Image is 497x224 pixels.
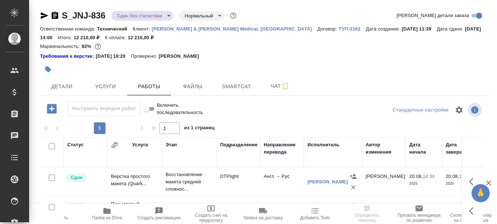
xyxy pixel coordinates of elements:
a: S_JNJ-836 [62,11,106,20]
p: К оплате: [105,35,128,40]
button: Скопировать ссылку для ЯМессенджера [40,11,49,20]
td: [PERSON_NAME] [362,169,406,195]
p: Проверено: [131,53,159,60]
p: Дата сдачи: [437,26,465,32]
button: Определить тематику [341,204,393,224]
p: Перевод [166,202,213,209]
span: Папка на Drive [92,215,122,220]
span: Детали [44,82,79,91]
div: Подразделение [220,141,258,148]
div: Статус [67,141,84,148]
button: Здесь прячутся важные кнопки [465,173,482,190]
p: Итого: [58,35,73,40]
p: ТУП-3162 [339,26,366,32]
span: Услуги [88,82,123,91]
p: 2025 [409,180,438,187]
p: Сдан [71,174,83,181]
button: Добавить работу [42,101,62,116]
span: Заявка на доставку [243,215,283,220]
div: Менеджер проверил работу исполнителя, передает ее на следующий этап [65,173,104,183]
p: 2025 [446,180,475,187]
span: 🙏 [474,186,487,201]
a: Требования к верстке: [40,53,96,60]
span: Файлы [175,82,210,91]
p: [DATE] 18:20 [96,53,131,60]
span: Скопировать ссылку на оценку заказа [449,213,493,223]
button: Заявка на доставку [237,204,289,224]
p: 92% [81,44,93,49]
p: 12 210,00 ₽ [73,35,105,40]
span: из 1 страниц [184,123,215,134]
a: [PERSON_NAME] & [PERSON_NAME] Medical, [GEOGRAPHIC_DATA] [152,25,317,32]
span: Включить последовательность [157,102,203,116]
p: 20.08, [409,203,423,208]
button: Здесь прячутся важные кнопки [465,202,482,220]
p: 14:30 [423,174,435,179]
div: Этап [166,141,177,148]
button: Сдан без статистики [115,13,164,19]
button: 🙏 [472,184,490,202]
span: Призвать менеджера по развитию [397,213,441,223]
span: Smartcat [219,82,254,91]
div: split button [391,105,450,116]
button: Создать счет на предоплату [185,204,237,224]
button: Создать рекламацию [133,204,185,224]
p: 17:00 [423,203,435,208]
p: 12 210,00 ₽ [128,35,159,40]
button: Удалить [348,182,359,193]
p: Дата создания: [366,26,402,32]
p: 20.08, [409,174,423,179]
td: [PERSON_NAME] [362,199,406,224]
span: Настроить таблицу [450,101,468,119]
span: Создать счет на предоплату [190,213,233,223]
p: 10:00 [459,203,471,208]
td: DTPlight [216,169,260,195]
p: Восстановление макета средней сложнос... [166,171,213,193]
span: Создать рекламацию [138,215,181,220]
button: Назначить [348,171,359,182]
button: Скопировать ссылку [51,11,59,20]
button: Доп статусы указывают на важность/срочность заказа [228,11,238,20]
td: Англ → Рус [260,199,304,224]
button: 846.00 RUB; [93,42,103,51]
a: ТУП-3162 [339,25,366,32]
a: [PERSON_NAME] [307,179,348,184]
button: Добавить Todo [289,204,341,224]
button: Скопировать ссылку на оценку заказа [445,204,497,224]
span: [PERSON_NAME] детали заказа [397,12,469,19]
button: Папка на Drive [81,204,133,224]
div: Дата завершения [446,141,475,156]
p: Маржинальность: [40,44,81,49]
button: Нормальный [183,13,215,19]
p: 20.08, [446,174,459,179]
span: Добавить Todo [300,215,330,220]
td: Проектный офис [216,199,260,224]
button: Призвать менеджера по развитию [393,204,445,224]
span: Посмотреть информацию [468,103,483,117]
div: Сдан без статистики [179,11,224,21]
span: Определить тематику [345,213,389,223]
div: Автор изменения [366,141,402,156]
p: Технический [97,26,133,32]
div: Нажми, чтобы открыть папку с инструкцией [40,53,96,60]
span: Работы [132,82,167,91]
div: Направление перевода [264,141,300,156]
span: Чат [263,82,298,91]
p: Ответственная команда: [40,26,97,32]
button: Сгруппировать [111,142,118,149]
button: Пересчитать [29,204,81,224]
div: Дата начала [409,141,438,156]
svg: Подписаться [281,82,290,91]
p: [PERSON_NAME] & [PERSON_NAME] Medical, [GEOGRAPHIC_DATA] [152,26,317,32]
button: Добавить тэг [40,61,56,77]
p: 17:00 [459,174,471,179]
td: Верстка простого макета (Quark... [107,169,162,195]
p: [DATE] 11:39 [402,26,437,32]
div: Услуга [132,141,148,148]
button: Назначить [348,200,359,211]
p: [PERSON_NAME] [159,53,204,60]
div: Исполнитель [307,141,339,148]
p: 21.08, [446,203,459,208]
div: Менеджер проверил работу исполнителя, передает ее на следующий этап [65,202,104,212]
td: Англ → Рус [260,169,304,195]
